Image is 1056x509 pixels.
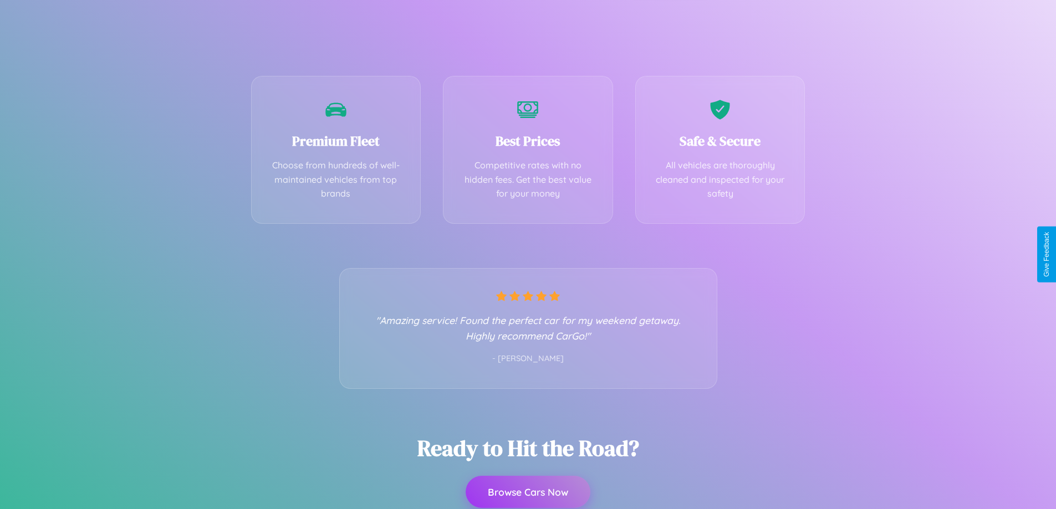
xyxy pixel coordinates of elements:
h3: Premium Fleet [268,132,404,150]
p: Competitive rates with no hidden fees. Get the best value for your money [460,158,596,201]
div: Give Feedback [1043,232,1050,277]
p: Choose from hundreds of well-maintained vehicles from top brands [268,158,404,201]
p: "Amazing service! Found the perfect car for my weekend getaway. Highly recommend CarGo!" [362,312,695,343]
h3: Safe & Secure [652,132,788,150]
h3: Best Prices [460,132,596,150]
h2: Ready to Hit the Road? [417,433,639,463]
p: - [PERSON_NAME] [362,352,695,366]
button: Browse Cars Now [466,476,590,508]
p: All vehicles are thoroughly cleaned and inspected for your safety [652,158,788,201]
